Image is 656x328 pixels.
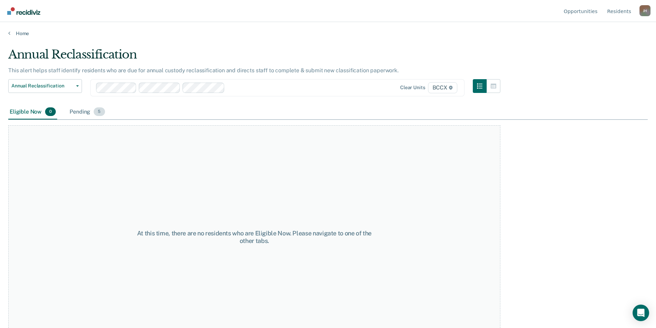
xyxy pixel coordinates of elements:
div: Open Intercom Messenger [633,305,649,321]
a: Home [8,30,648,36]
button: Profile dropdown button [639,5,650,16]
div: J H [639,5,650,16]
img: Recidiviz [7,7,40,15]
div: Pending5 [68,105,106,120]
div: Annual Reclassification [8,47,500,67]
span: 0 [45,107,56,116]
span: Annual Reclassification [11,83,73,89]
div: Eligible Now0 [8,105,57,120]
span: 5 [94,107,105,116]
div: At this time, there are no residents who are Eligible Now. Please navigate to one of the other tabs. [132,230,377,244]
button: Annual Reclassification [8,79,82,93]
span: BCCX [428,82,457,93]
div: Clear units [400,85,425,91]
p: This alert helps staff identify residents who are due for annual custody reclassification and dir... [8,67,399,74]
